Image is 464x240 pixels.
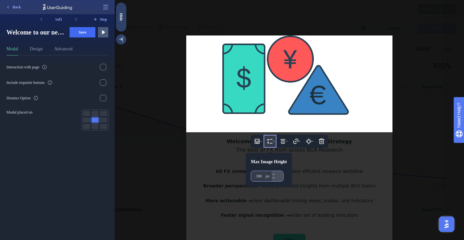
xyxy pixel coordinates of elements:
[70,27,95,37] button: Save
[13,5,21,10] span: Back
[54,45,72,55] button: Advanced
[141,174,150,179] input: px
[108,35,242,132] img: Modal Media
[157,171,169,176] button: px
[6,110,33,115] span: Modal placed on
[100,17,107,22] span: Step
[136,158,172,166] span: Max Image Height
[6,45,18,55] button: Modal
[79,30,86,35] span: Save
[8,3,82,14] span: Allow users to interact with your page elements while the guides are active.
[15,2,40,9] span: Need Help?
[6,65,39,70] div: Interaction with page
[6,28,64,37] span: Welcome to our new upgraded FX StrategyThe best of FX from across BCA ResearchAll FX content in o...
[46,14,71,25] div: 1 of 1
[437,215,456,234] iframe: UserGuiding AI Assistant Launcher
[30,45,43,55] button: Design
[151,174,155,179] div: px
[92,14,108,25] button: Step
[3,2,24,12] button: Back
[6,95,31,101] div: Dismiss Option
[6,80,45,85] div: Include requisite buttons
[157,176,169,181] button: px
